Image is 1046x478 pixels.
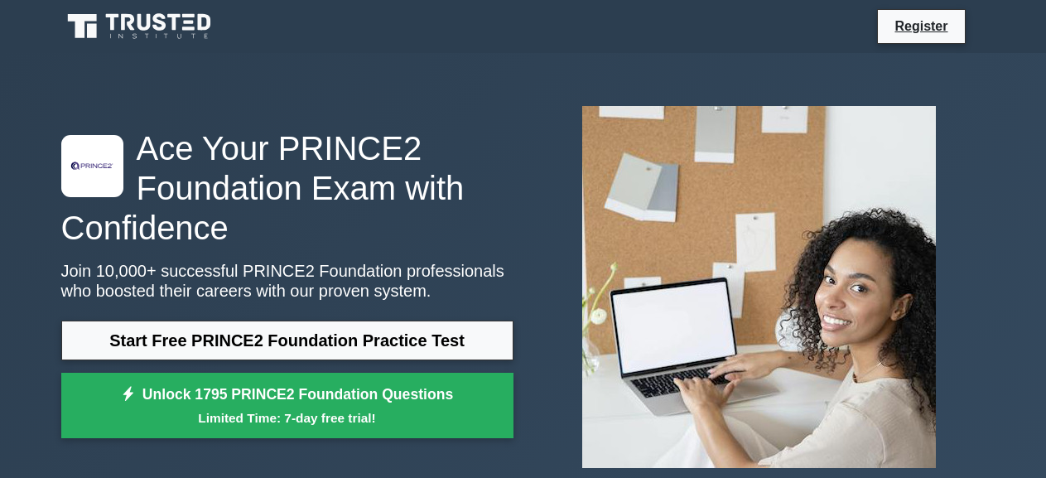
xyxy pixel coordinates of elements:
p: Join 10,000+ successful PRINCE2 Foundation professionals who boosted their careers with our prove... [61,261,513,301]
a: Register [885,16,957,36]
h1: Ace Your PRINCE2 Foundation Exam with Confidence [61,128,513,248]
a: Unlock 1795 PRINCE2 Foundation QuestionsLimited Time: 7-day free trial! [61,373,513,439]
a: Start Free PRINCE2 Foundation Practice Test [61,321,513,360]
small: Limited Time: 7-day free trial! [82,408,493,427]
